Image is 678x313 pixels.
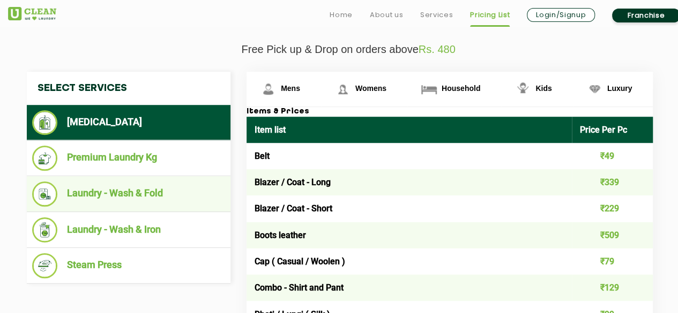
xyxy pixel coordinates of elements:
img: Kids [513,80,532,98]
img: Household [420,80,438,98]
td: ₹229 [572,195,653,222]
td: ₹509 [572,222,653,248]
td: ₹79 [572,248,653,274]
img: Luxury [585,80,604,98]
th: Item list [247,117,572,143]
li: Laundry - Wash & Iron [32,217,225,242]
span: Luxury [607,84,632,93]
span: Womens [355,84,386,93]
a: Pricing List [470,9,510,21]
img: UClean Laundry and Dry Cleaning [8,7,56,20]
img: Laundry - Wash & Iron [32,217,57,242]
td: Belt [247,143,572,169]
li: Laundry - Wash & Fold [32,181,225,207]
li: Steam Press [32,253,225,278]
img: Premium Laundry Kg [32,146,57,171]
img: Steam Press [32,253,57,278]
span: Kids [535,84,552,93]
span: Rs. 480 [419,43,456,55]
td: ₹339 [572,169,653,195]
h3: Items & Prices [247,107,653,117]
td: ₹129 [572,274,653,301]
li: [MEDICAL_DATA] [32,110,225,135]
a: Login/Signup [527,8,595,22]
td: Cap ( Casual / Woolen ) [247,248,572,274]
img: Laundry - Wash & Fold [32,181,57,207]
span: Mens [281,84,300,93]
td: Blazer / Coat - Long [247,169,572,195]
span: Household [442,84,480,93]
h4: Select Services [27,72,230,105]
img: Womens [333,80,352,98]
li: Premium Laundry Kg [32,146,225,171]
th: Price Per Pc [572,117,653,143]
td: Boots leather [247,222,572,248]
td: Combo - Shirt and Pant [247,274,572,301]
td: ₹49 [572,143,653,169]
img: Dry Cleaning [32,110,57,135]
a: Home [330,9,353,21]
a: Services [420,9,453,21]
img: Mens [259,80,278,98]
td: Blazer / Coat - Short [247,195,572,222]
a: About us [370,9,403,21]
